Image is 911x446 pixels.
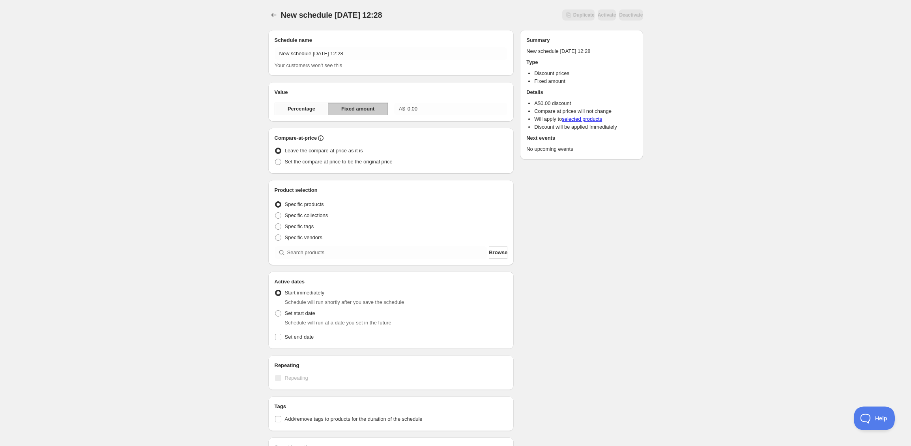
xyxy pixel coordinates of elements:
li: Fixed amount [534,77,636,85]
h2: Details [526,88,636,96]
button: Schedules [268,9,279,21]
li: Discount prices [534,69,636,77]
h2: Active dates [275,278,508,286]
span: Your customers won't see this [275,62,342,68]
h2: Schedule name [275,36,508,44]
span: New schedule [DATE] 12:28 [281,11,382,19]
a: selected products [562,116,602,122]
span: Leave the compare at price as it is [285,148,363,154]
span: Set the compare at price to be the original price [285,159,393,165]
span: Set start date [285,310,315,316]
button: Percentage [275,103,329,115]
button: Browse [489,246,507,259]
span: Specific products [285,201,324,207]
span: A$ [399,106,405,112]
button: Fixed amount [328,103,387,115]
li: A$ 0.00 discount [534,99,636,107]
span: Set end date [285,334,314,340]
span: Specific vendors [285,234,322,240]
h2: Value [275,88,508,96]
h2: Product selection [275,186,508,194]
li: Compare at prices will not change [534,107,636,115]
h2: Next events [526,134,636,142]
span: Fixed amount [341,105,375,113]
p: No upcoming events [526,145,636,153]
span: Repeating [285,375,308,381]
span: Percentage [288,105,315,113]
span: Specific collections [285,212,328,218]
input: Search products [287,246,488,259]
h2: Repeating [275,362,508,369]
span: Browse [489,249,507,257]
li: Discount will be applied Immediately [534,123,636,131]
span: Specific tags [285,223,314,229]
span: Start immediately [285,290,324,296]
iframe: Toggle Customer Support [854,407,895,430]
h2: Compare-at-price [275,134,317,142]
span: Schedule will run shortly after you save the schedule [285,299,404,305]
h2: Summary [526,36,636,44]
span: Add/remove tags to products for the duration of the schedule [285,416,423,422]
p: New schedule [DATE] 12:28 [526,47,636,55]
li: Will apply to [534,115,636,123]
span: Schedule will run at a date you set in the future [285,320,391,326]
h2: Type [526,58,636,66]
h2: Tags [275,403,508,410]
